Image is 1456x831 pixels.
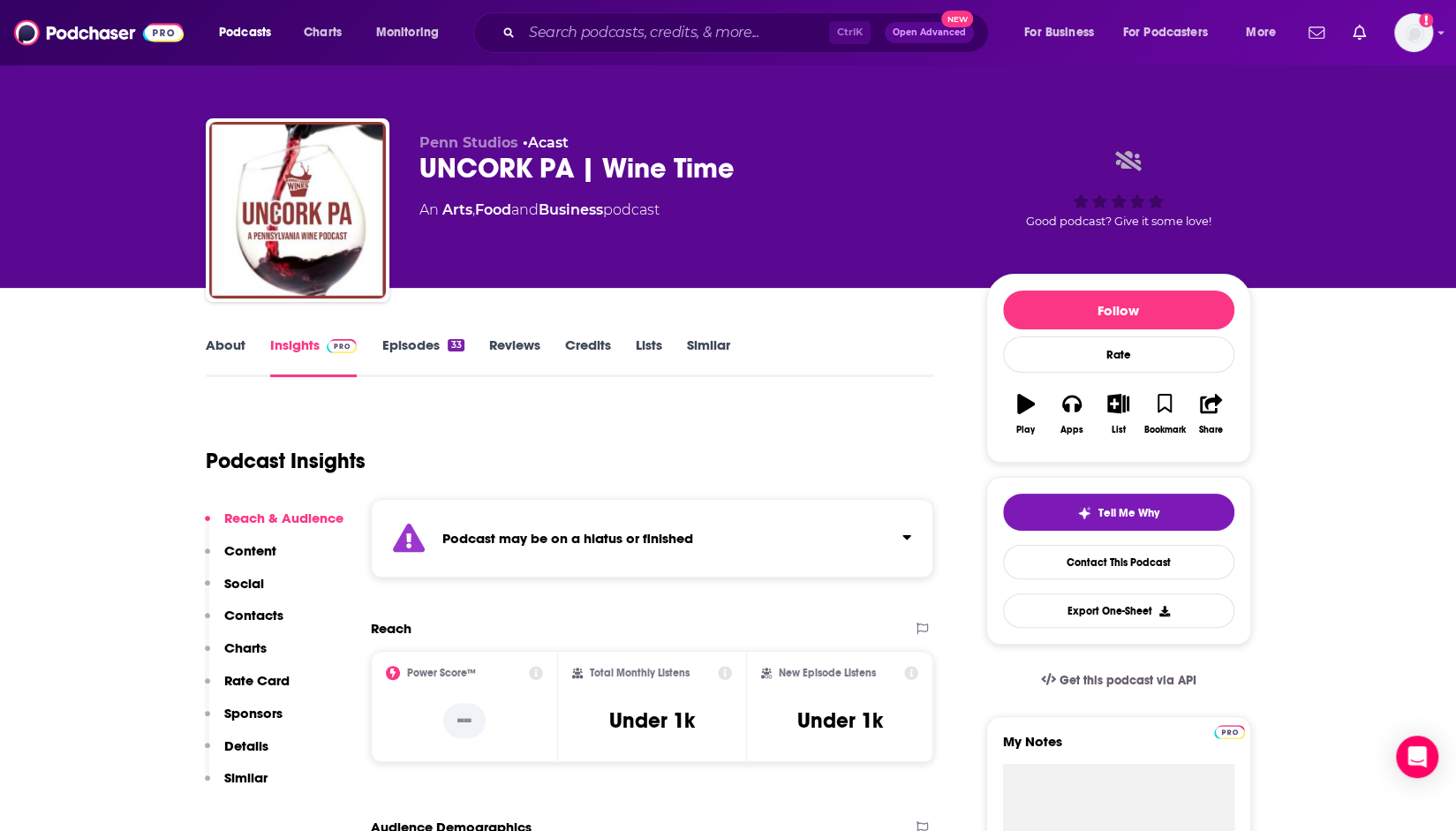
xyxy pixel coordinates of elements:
[1199,425,1223,435] div: Share
[522,19,829,47] input: Search podcasts, credits, & more...
[1003,545,1234,579] a: Contact This Podcast
[1059,673,1196,688] span: Get this podcast via API
[205,575,264,608] button: Social
[472,201,475,218] span: ,
[1049,382,1095,446] button: Apps
[364,19,462,47] button: open menu
[1112,19,1233,47] button: open menu
[1016,425,1035,435] div: Play
[1024,20,1094,45] span: For Business
[1246,20,1276,45] span: More
[1214,722,1245,739] a: Pro website
[687,336,730,377] a: Similar
[893,28,966,37] span: Open Advanced
[1098,506,1159,520] span: Tell Me Why
[381,336,464,377] a: Episodes33
[224,510,343,526] p: Reach & Audience
[885,22,974,43] button: Open AdvancedNew
[371,620,411,637] h2: Reach
[205,737,268,770] button: Details
[1394,13,1433,52] img: User Profile
[205,769,268,802] button: Similar
[443,703,486,738] p: --
[1112,425,1126,435] div: List
[1003,382,1049,446] button: Play
[205,672,290,705] button: Rate Card
[327,339,358,353] img: Podchaser Pro
[986,134,1251,244] div: Good podcast? Give it some love!
[1419,13,1433,27] svg: Add a profile image
[205,607,283,639] button: Contacts
[448,339,464,351] div: 33
[1123,20,1208,45] span: For Podcasters
[14,16,184,49] img: Podchaser - Follow, Share and Rate Podcasts
[304,20,342,45] span: Charts
[219,20,271,45] span: Podcasts
[224,705,283,721] p: Sponsors
[511,201,539,218] span: and
[1026,215,1211,228] span: Good podcast? Give it some love!
[1394,13,1433,52] span: Logged in as Mallory813
[224,607,283,623] p: Contacts
[475,201,511,218] a: Food
[1003,494,1234,531] button: tell me why sparkleTell Me Why
[490,12,1006,53] div: Search podcasts, credits, & more...
[205,510,343,542] button: Reach & Audience
[419,200,660,221] div: An podcast
[206,448,366,474] h1: Podcast Insights
[376,20,439,45] span: Monitoring
[1060,425,1083,435] div: Apps
[1095,382,1141,446] button: List
[1077,506,1091,520] img: tell me why sparkle
[1188,382,1233,446] button: Share
[224,542,276,559] p: Content
[636,336,662,377] a: Lists
[1346,18,1373,48] a: Show notifications dropdown
[371,499,934,578] section: Click to expand status details
[442,201,472,218] a: Arts
[224,769,268,786] p: Similar
[442,530,693,547] strong: Podcast may be on a hiatus or finished
[1012,19,1116,47] button: open menu
[1301,18,1332,48] a: Show notifications dropdown
[779,667,876,679] h2: New Episode Listens
[1214,725,1245,739] img: Podchaser Pro
[797,707,883,734] h3: Under 1k
[829,21,871,44] span: Ctrl K
[609,707,695,734] h3: Under 1k
[207,19,294,47] button: open menu
[539,201,603,218] a: Business
[224,575,264,592] p: Social
[292,19,352,47] a: Charts
[205,705,283,737] button: Sponsors
[489,336,540,377] a: Reviews
[205,639,267,672] button: Charts
[1142,382,1188,446] button: Bookmark
[565,336,611,377] a: Credits
[941,11,973,27] span: New
[270,336,358,377] a: InsightsPodchaser Pro
[1143,425,1185,435] div: Bookmark
[528,134,569,151] a: Acast
[1396,736,1438,778] div: Open Intercom Messenger
[224,639,267,656] p: Charts
[407,667,476,679] h2: Power Score™
[1003,593,1234,628] button: Export One-Sheet
[224,672,290,689] p: Rate Card
[1233,19,1298,47] button: open menu
[205,542,276,575] button: Content
[1003,291,1234,329] button: Follow
[209,122,386,298] img: UNCORK PA | Wine Time
[1003,733,1234,764] label: My Notes
[1394,13,1433,52] button: Show profile menu
[1003,336,1234,373] div: Rate
[206,336,245,377] a: About
[590,667,690,679] h2: Total Monthly Listens
[419,134,518,151] span: Penn Studios
[523,134,569,151] span: •
[224,737,268,754] p: Details
[1027,659,1211,702] a: Get this podcast via API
